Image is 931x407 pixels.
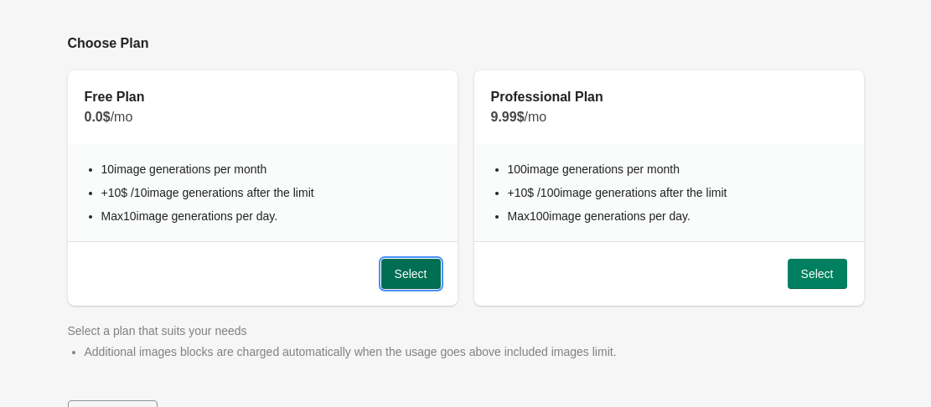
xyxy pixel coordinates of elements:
[395,267,427,281] span: Select
[111,110,133,124] span: /mo
[525,110,547,124] span: /mo
[85,343,864,360] li: Additional images blocks are charged automatically when the usage goes above included images limit.
[491,107,847,127] div: 9.99 $
[101,161,441,178] li: 10 image generations per month
[101,208,441,224] li: Max 10 image generations per day.
[788,259,847,289] button: Select
[508,184,847,201] li: + 10 $ / 100 image generations after the limit
[68,33,864,54] h2: Choose Plan
[85,87,145,107] h2: Free Plan
[68,322,864,339] div: Select a plan that suits your needs
[491,87,603,107] h2: Professional Plan
[381,259,441,289] button: Select
[85,107,441,127] div: 0.0 $
[101,184,441,201] li: + 10 $ / 10 image generations after the limit
[508,208,847,224] li: Max 100 image generations per day.
[801,267,834,281] span: Select
[508,161,847,178] li: 100 image generations per month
